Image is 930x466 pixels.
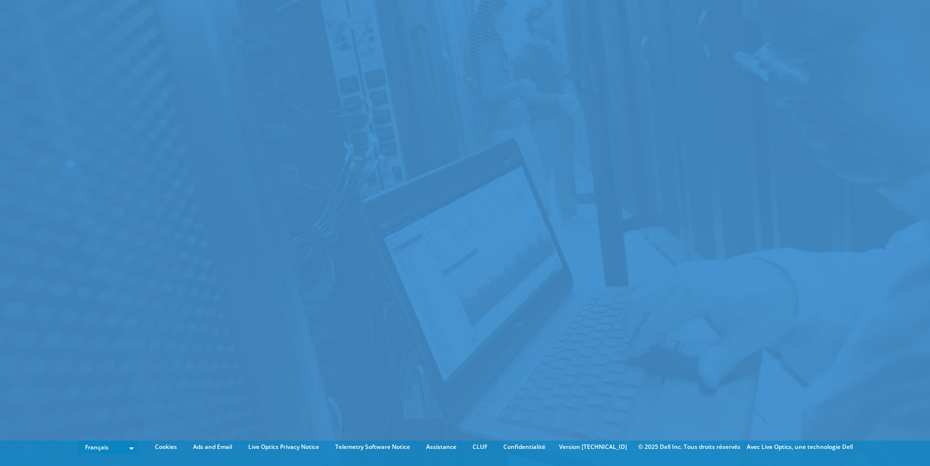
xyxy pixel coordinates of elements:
a: Telemetry Software Notice [328,442,417,452]
a: Assistance [419,442,464,452]
li: © 2025 Dell Inc. Tous droits réservés [633,442,745,452]
a: CLUF [465,442,495,452]
a: Cookies [148,442,184,452]
li: Version [TECHNICAL_ID] [554,442,632,452]
a: Confidentialité [496,442,553,452]
a: Ads and Email [186,442,239,452]
li: Avec Live Optics, une technologie Dell [747,442,853,452]
a: Live Optics Privacy Notice [241,442,326,452]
